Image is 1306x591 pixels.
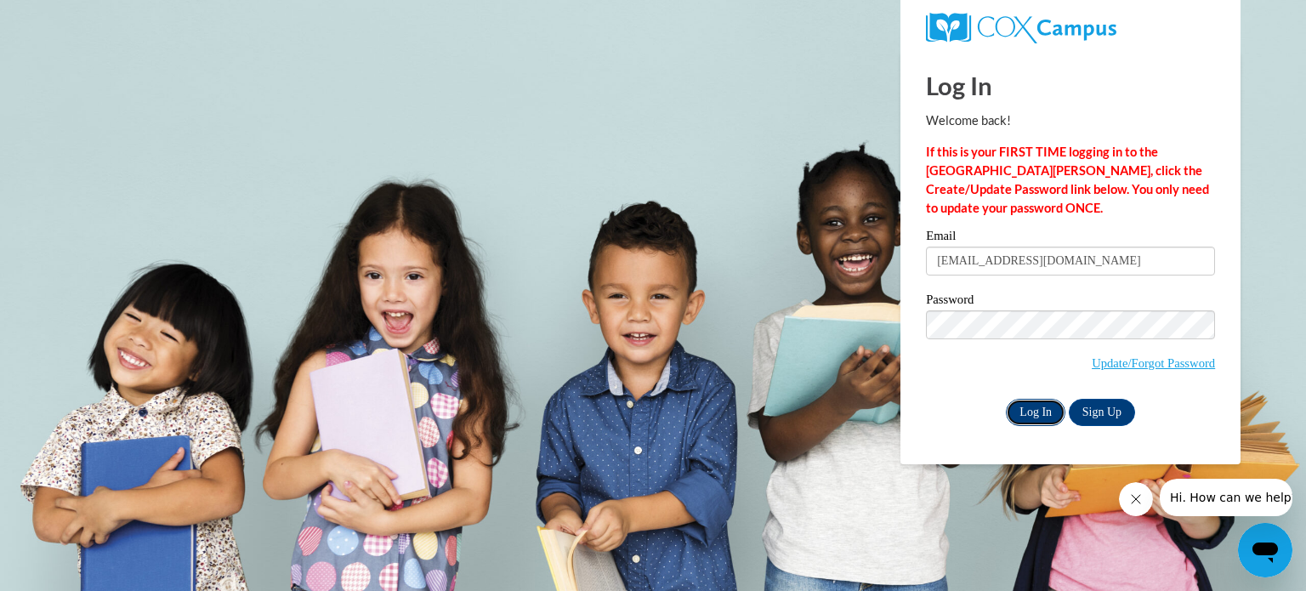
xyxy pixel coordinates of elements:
[926,13,1116,43] img: COX Campus
[1069,399,1135,426] a: Sign Up
[1238,523,1292,577] iframe: Button to launch messaging window
[926,293,1215,310] label: Password
[1160,479,1292,516] iframe: Message from company
[926,230,1215,247] label: Email
[926,13,1215,43] a: COX Campus
[10,12,138,26] span: Hi. How can we help?
[926,68,1215,103] h1: Log In
[1092,356,1215,370] a: Update/Forgot Password
[1006,399,1065,426] input: Log In
[926,145,1209,215] strong: If this is your FIRST TIME logging in to the [GEOGRAPHIC_DATA][PERSON_NAME], click the Create/Upd...
[1119,482,1153,516] iframe: Close message
[926,111,1215,130] p: Welcome back!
